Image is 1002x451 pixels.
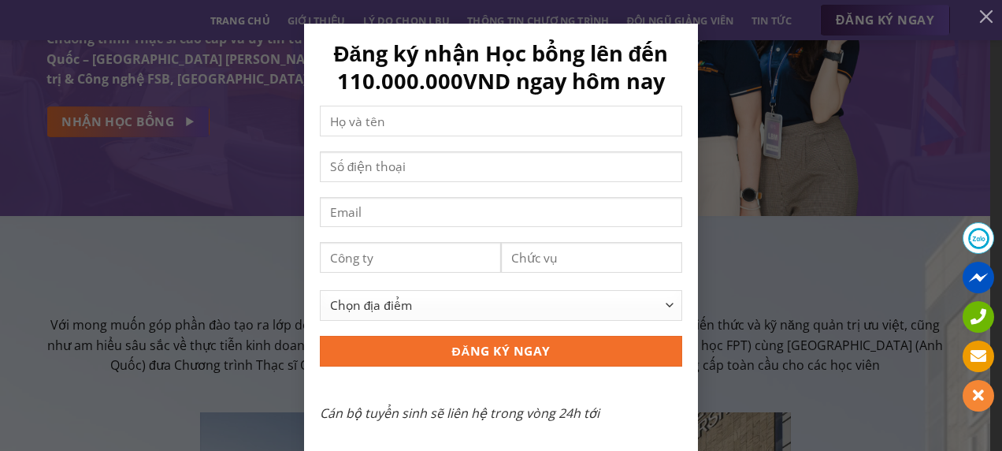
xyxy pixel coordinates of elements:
input: Họ và tên [320,106,682,136]
input: Số điện thoại [320,151,682,182]
input: Email [320,197,682,228]
h1: Đăng ký nhận Học bổng lên đến 110.000.000VND ngay hôm nay [320,39,682,95]
input: Công ty [320,242,501,273]
input: ĐĂNG KÝ NGAY [320,336,682,367]
input: Chức vụ [501,242,682,273]
em: Cán bộ tuyển sinh sẽ liên hệ trong vòng 24h tới [320,404,599,422]
form: Contact form [320,39,682,424]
